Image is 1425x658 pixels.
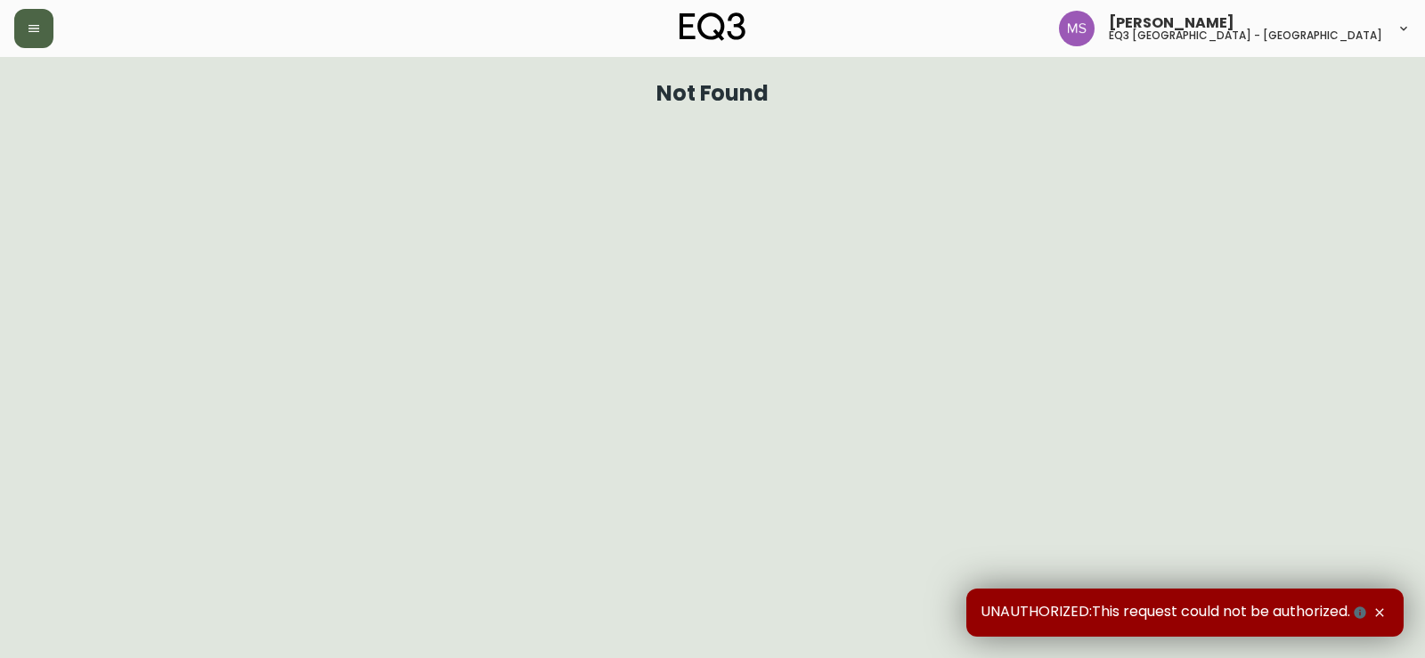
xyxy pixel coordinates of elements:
[981,603,1370,622] span: UNAUTHORIZED:This request could not be authorized.
[656,85,769,102] h1: Not Found
[1109,16,1234,30] span: [PERSON_NAME]
[1059,11,1095,46] img: 1b6e43211f6f3cc0b0729c9049b8e7af
[1109,30,1382,41] h5: eq3 [GEOGRAPHIC_DATA] - [GEOGRAPHIC_DATA]
[680,12,745,41] img: logo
